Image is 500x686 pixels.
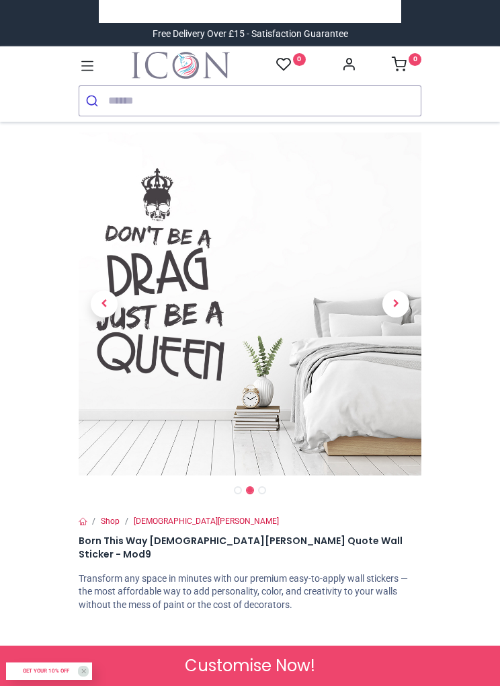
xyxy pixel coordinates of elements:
[79,535,421,561] h1: Born This Way [DEMOGRAPHIC_DATA][PERSON_NAME] Quote Wall Sticker - Mod9
[293,53,306,66] sup: 0
[79,572,421,612] p: Transform any space in minutes with our premium easy-to-apply wall stickers — the most affordable...
[409,53,421,66] sup: 0
[392,61,421,71] a: 0
[185,654,315,677] span: Customise Now!
[134,517,279,526] a: [DEMOGRAPHIC_DATA][PERSON_NAME]
[132,52,230,79] img: Icon Wall Stickers
[109,5,391,18] iframe: Customer reviews powered by Trustpilot
[276,56,306,73] a: 0
[132,52,230,79] a: Logo of Icon Wall Stickers
[79,132,421,475] img: WS-40895-02
[79,86,108,116] button: Submit
[101,517,120,526] a: Shop
[341,61,356,71] a: Account Info
[153,28,348,41] div: Free Delivery Over £15 - Satisfaction Guarantee
[370,184,422,424] a: Next
[79,184,130,424] a: Previous
[382,291,409,317] span: Next
[91,291,118,317] span: Previous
